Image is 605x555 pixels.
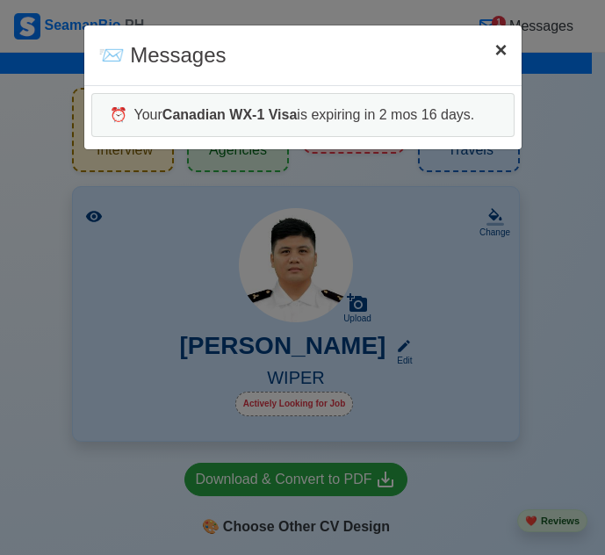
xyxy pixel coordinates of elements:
span: × [494,38,507,61]
span: messages [98,43,125,67]
div: Messages [98,40,227,71]
b: Canadian WX-1 Visa [162,107,298,122]
div: Your is expiring in 2 mos 16 days. [91,93,515,137]
span: ⏰ [110,107,127,122]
